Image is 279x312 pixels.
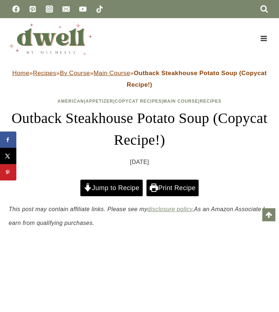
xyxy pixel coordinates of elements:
[12,70,267,88] span: » » » »
[57,99,221,104] span: | | | |
[60,70,90,77] a: By Course
[94,70,130,77] a: Main Course
[258,3,270,15] button: View Search Form
[80,180,143,196] a: Jump to Recipe
[76,2,90,16] a: YouTube
[127,70,267,88] strong: Outback Steakhouse Potato Soup (Copycat Recipe!)
[163,99,198,104] a: Main Course
[130,157,149,168] time: [DATE]
[9,2,23,16] a: Facebook
[115,99,162,104] a: Copycat Recipes
[59,2,73,16] a: Email
[262,208,275,221] a: Scroll to top
[57,99,84,104] a: American
[33,70,56,77] a: Recipes
[257,33,270,44] button: Open menu
[92,2,107,16] a: TikTok
[25,2,40,16] a: Pinterest
[146,180,199,196] a: Print Recipe
[85,99,113,104] a: Appetizer
[9,22,92,55] img: DWELL by michelle
[200,99,222,104] a: Recipes
[147,206,194,212] a: disclosure policy.
[9,107,270,151] h1: Outback Steakhouse Potato Soup (Copycat Recipe!)
[42,2,57,16] a: Instagram
[9,206,265,226] em: This post may contain affiliate links. Please see my As an Amazon Associate I earn from qualifyin...
[12,70,29,77] a: Home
